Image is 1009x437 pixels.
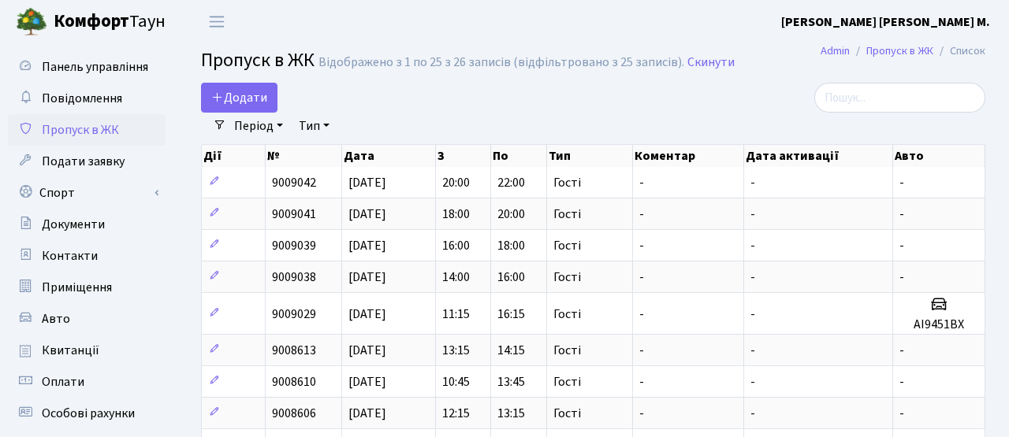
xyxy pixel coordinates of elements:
span: 12:15 [442,405,470,422]
span: Приміщення [42,279,112,296]
a: Документи [8,209,166,240]
a: Спорт [8,177,166,209]
span: - [750,268,755,286]
span: 22:00 [497,174,525,191]
th: № [266,145,342,167]
a: Подати заявку [8,146,166,177]
span: 16:00 [442,237,470,254]
b: Комфорт [54,9,129,34]
span: Панель управління [42,58,148,76]
span: - [639,268,644,286]
th: Коментар [633,145,743,167]
span: 9009039 [272,237,316,254]
span: Повідомлення [42,90,122,107]
span: [DATE] [348,237,386,254]
a: Період [228,113,289,139]
span: - [750,405,755,422]
span: [DATE] [348,206,386,223]
span: 18:00 [497,237,525,254]
span: - [639,342,644,359]
span: - [899,405,904,422]
span: - [639,306,644,323]
span: 10:45 [442,373,470,391]
span: 13:15 [442,342,470,359]
span: Документи [42,216,105,233]
a: Особові рахунки [8,398,166,429]
h5: АІ9451ВХ [899,317,978,332]
a: Пропуск в ЖК [8,114,166,146]
span: 11:15 [442,306,470,323]
span: 20:00 [497,206,525,223]
img: logo.png [16,6,47,38]
a: Приміщення [8,272,166,303]
span: - [639,237,644,254]
nav: breadcrumb [797,35,1009,68]
a: Пропуск в ЖК [866,43,933,59]
span: 13:15 [497,405,525,422]
span: Гості [553,308,581,320]
li: Список [933,43,985,60]
span: 14:15 [497,342,525,359]
button: Переключити навігацію [197,9,236,35]
span: 9009041 [272,206,316,223]
span: Гості [553,176,581,189]
span: Пропуск в ЖК [42,121,119,139]
span: [DATE] [348,342,386,359]
span: 13:45 [497,373,525,391]
span: - [899,174,904,191]
span: - [899,268,904,286]
th: Дії [202,145,266,167]
a: Додати [201,83,277,113]
span: [DATE] [348,174,386,191]
span: Таун [54,9,166,35]
span: - [750,206,755,223]
span: Оплати [42,373,84,391]
th: Тип [547,145,634,167]
a: Контакти [8,240,166,272]
span: Гості [553,344,581,357]
span: Гості [553,239,581,252]
span: 16:15 [497,306,525,323]
span: 20:00 [442,174,470,191]
span: 9008613 [272,342,316,359]
b: [PERSON_NAME] [PERSON_NAME] М. [781,13,990,31]
span: 9008610 [272,373,316,391]
span: Контакти [42,247,98,265]
span: Квитанції [42,342,99,359]
span: 18:00 [442,206,470,223]
span: - [639,206,644,223]
a: Скинути [687,55,735,70]
span: - [899,342,904,359]
th: З [436,145,491,167]
input: Пошук... [814,83,985,113]
div: Відображено з 1 по 25 з 26 записів (відфільтровано з 25 записів). [318,55,684,70]
span: [DATE] [348,373,386,391]
span: [DATE] [348,306,386,323]
span: - [899,373,904,391]
a: Повідомлення [8,83,166,114]
span: Гості [553,271,581,283]
span: 9009038 [272,268,316,286]
th: Авто [893,145,985,167]
span: Гості [553,208,581,220]
span: - [639,174,644,191]
span: [DATE] [348,405,386,422]
span: - [750,342,755,359]
th: Дата активації [744,145,893,167]
span: Гості [553,407,581,420]
span: - [750,174,755,191]
a: Панель управління [8,51,166,83]
span: Пропуск в ЖК [201,46,315,74]
span: Авто [42,310,70,328]
span: - [639,405,644,422]
span: - [750,237,755,254]
span: - [899,206,904,223]
span: - [750,306,755,323]
a: Авто [8,303,166,335]
a: Admin [821,43,850,59]
span: - [899,237,904,254]
span: Особові рахунки [42,405,135,422]
th: Дата [342,145,435,167]
span: 9009042 [272,174,316,191]
span: 9008606 [272,405,316,422]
